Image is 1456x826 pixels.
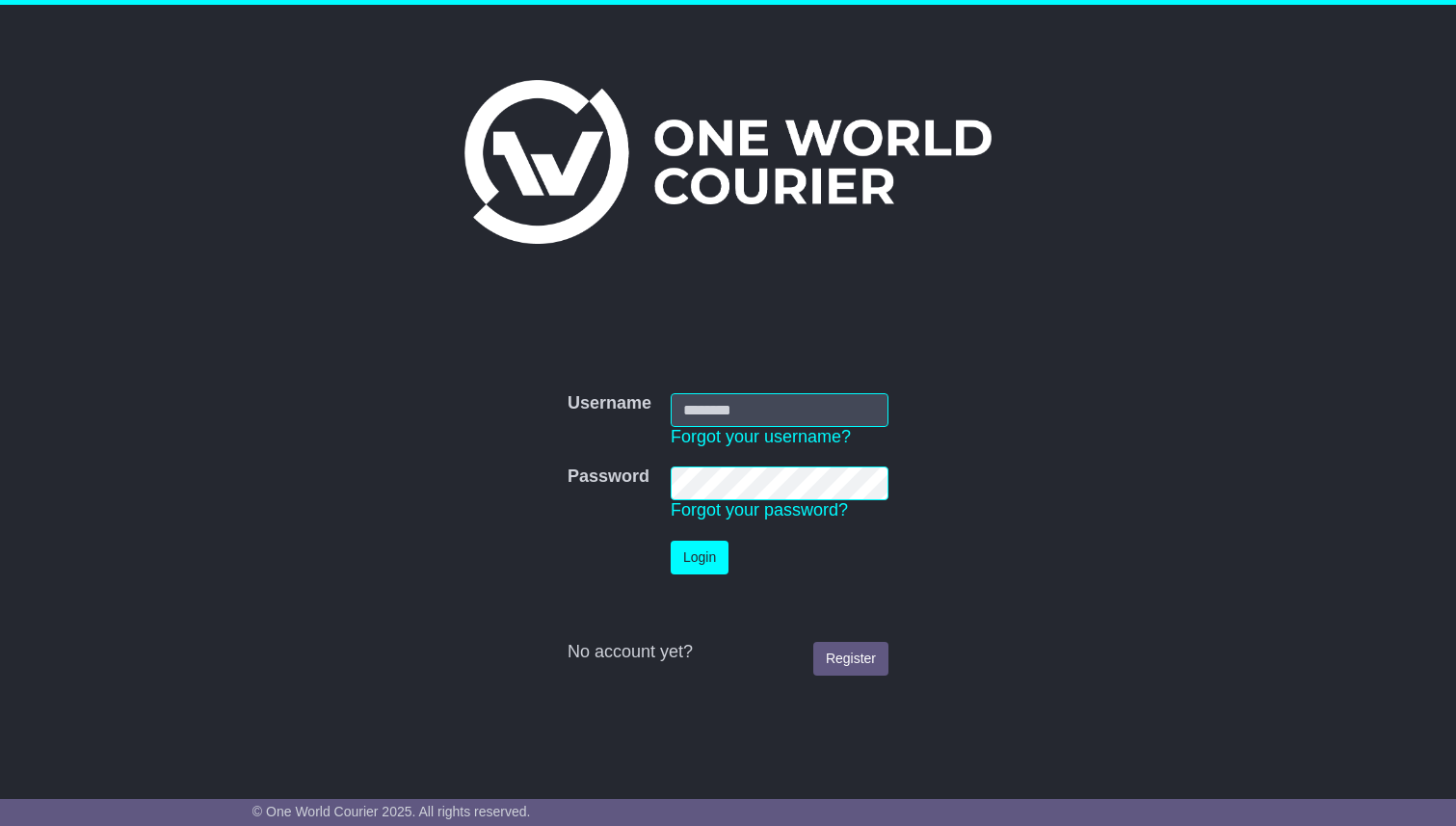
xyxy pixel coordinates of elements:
[671,500,848,520] a: Forgot your password?
[813,642,888,676] a: Register
[671,541,728,574] button: Login
[671,427,851,446] a: Forgot your username?
[568,642,888,663] div: No account yet?
[568,466,649,488] label: Password
[252,804,531,819] span: © One World Courier 2025. All rights reserved.
[568,393,651,414] label: Username
[464,80,991,244] img: One World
